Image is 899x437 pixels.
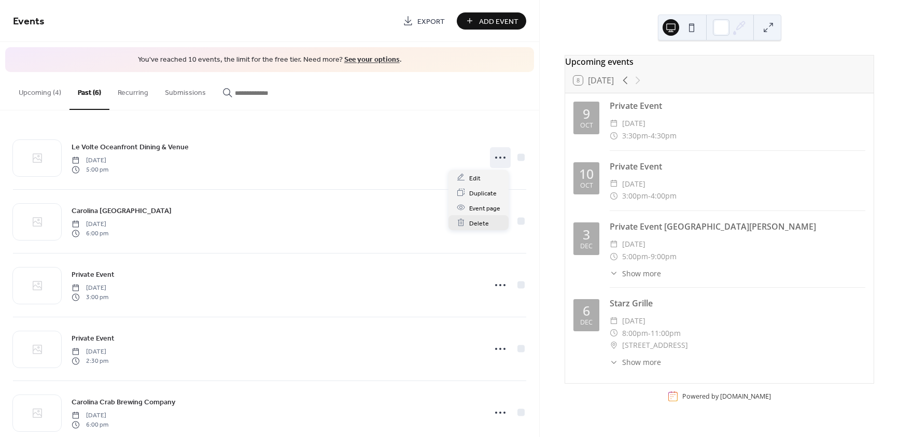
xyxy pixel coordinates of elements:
div: ​ [610,117,618,130]
span: [DATE] [622,117,645,130]
div: Oct [580,122,593,129]
div: ​ [610,190,618,202]
button: ​Show more [610,268,661,279]
div: ​ [610,357,618,368]
span: Carolina Crab Brewing Company [72,397,175,407]
span: [DATE] [72,283,108,292]
div: Private Event [610,100,865,112]
span: - [648,130,651,142]
span: 3:00pm [622,190,648,202]
span: [DATE] [622,238,645,250]
a: Private Event [72,332,115,344]
span: - [648,327,651,340]
div: ​ [610,238,618,250]
div: Dec [580,319,593,326]
span: 2:30 pm [72,357,108,366]
span: 6:00 pm [72,420,108,430]
span: Le Volte Oceanfront Dining & Venue [72,142,189,152]
span: 5:00 pm [72,165,108,175]
div: 10 [579,167,594,180]
div: Private Event [610,160,865,173]
button: Submissions [157,72,214,109]
div: ​ [610,339,618,351]
div: 3 [583,228,590,241]
span: [DATE] [72,219,108,229]
span: [STREET_ADDRESS] [622,339,688,351]
button: Upcoming (4) [10,72,69,109]
span: 9:00pm [651,250,677,263]
div: Starz Grille [610,297,865,309]
div: ​ [610,268,618,279]
a: Private Event [72,269,115,280]
span: Carolina [GEOGRAPHIC_DATA] [72,205,172,216]
div: Private Event [GEOGRAPHIC_DATA][PERSON_NAME] [610,220,865,233]
div: Powered by [682,392,771,401]
span: [DATE] [72,156,108,165]
span: Event page [469,203,500,214]
span: [DATE] [622,178,645,190]
a: Export [395,12,453,30]
span: 11:00pm [651,327,681,340]
div: Oct [580,182,593,189]
span: Private Event [72,269,115,280]
div: ​ [610,250,618,263]
span: 5:00pm [622,250,648,263]
span: Export [417,16,445,27]
button: Recurring [109,72,157,109]
span: Duplicate [469,188,497,199]
a: Carolina [GEOGRAPHIC_DATA] [72,205,172,217]
a: Le Volte Oceanfront Dining & Venue [72,141,189,153]
span: [DATE] [72,411,108,420]
span: 3:30pm [622,130,648,142]
button: ​Show more [610,357,661,368]
a: Carolina Crab Brewing Company [72,396,175,408]
span: Delete [469,218,489,229]
a: See your options [344,53,400,67]
div: ​ [610,178,618,190]
span: Show more [622,268,661,279]
span: - [648,250,651,263]
div: Upcoming events [565,55,874,68]
span: Private Event [72,333,115,344]
div: ​ [610,130,618,142]
span: 4:00pm [651,190,677,202]
span: Edit [469,173,481,184]
a: [DOMAIN_NAME] [720,392,771,401]
div: ​ [610,315,618,327]
div: Dec [580,243,593,250]
span: 4:30pm [651,130,677,142]
button: Past (6) [69,72,109,110]
span: Show more [622,357,661,368]
span: 6:00 pm [72,229,108,238]
div: 9 [583,107,590,120]
div: 6 [583,304,590,317]
span: - [648,190,651,202]
span: [DATE] [72,347,108,356]
div: ​ [610,327,618,340]
span: You've reached 10 events, the limit for the free tier. Need more? . [16,55,524,65]
span: Events [13,11,45,32]
span: 3:00 pm [72,293,108,302]
span: 8:00pm [622,327,648,340]
span: [DATE] [622,315,645,327]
